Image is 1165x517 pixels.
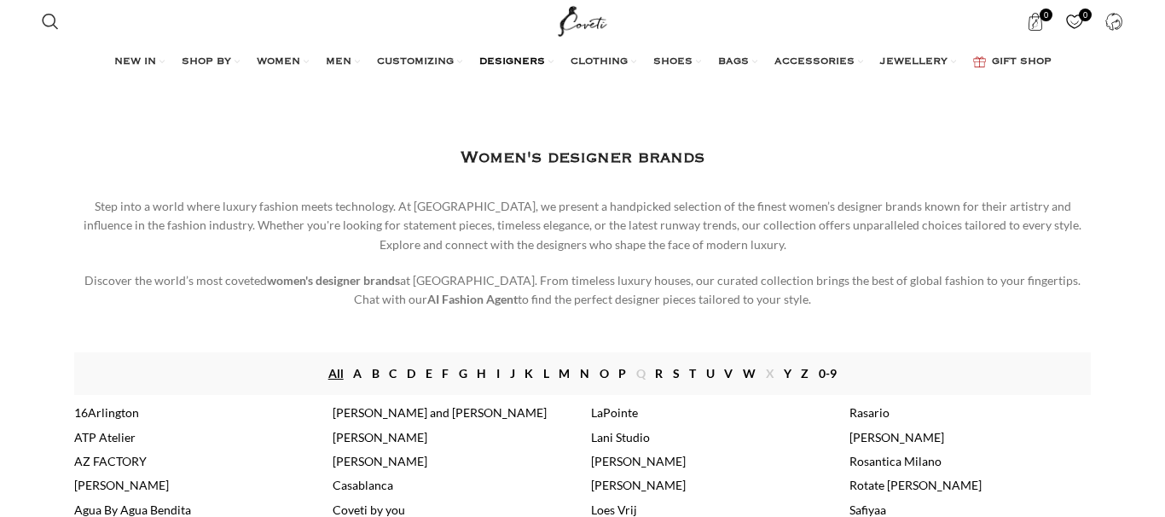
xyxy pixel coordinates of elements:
span: GIFT SHOP [992,55,1052,69]
a: G [459,364,467,383]
p: Step into a world where luxury fashion meets technology. At [GEOGRAPHIC_DATA], we present a handp... [74,197,1091,254]
a: T [689,364,696,383]
a: GIFT SHOP [973,45,1052,79]
span: ACCESSORIES [774,55,855,69]
span: JEWELLERY [880,55,948,69]
a: AZ FACTORY [74,454,147,468]
span: X [766,364,774,383]
span: DESIGNERS [479,55,545,69]
a: D [407,364,415,383]
a: A [353,364,362,383]
a: Lani Studio [591,430,650,444]
a: NEW IN [114,45,165,79]
a: DESIGNERS [479,45,554,79]
a: [PERSON_NAME] [591,454,686,468]
a: E [426,364,432,383]
a: J [510,364,515,383]
span: SHOES [653,55,693,69]
a: [PERSON_NAME] [333,430,427,444]
a: Casablanca [333,478,393,492]
a: S [673,364,680,383]
strong: AI Fashion Agent [427,292,518,306]
span: BAGS [718,55,749,69]
a: Search [33,4,67,38]
p: Discover the world’s most coveted at [GEOGRAPHIC_DATA]. From timeless luxury houses, our curated ... [74,271,1091,310]
a: C [389,364,397,383]
a: [PERSON_NAME] and [PERSON_NAME] [333,405,547,420]
span: MEN [326,55,351,69]
a: Rosantica Milano [849,454,942,468]
h1: Women's designer brands [461,145,704,171]
a: O [600,364,609,383]
span: Q [636,364,646,383]
a: Rotate [PERSON_NAME] [849,478,982,492]
a: N [580,364,589,383]
a: I [496,364,500,383]
a: 16Arlington [74,405,139,420]
a: Safiyaa [849,502,886,517]
a: WOMEN [257,45,309,79]
a: B [372,364,380,383]
a: SHOES [653,45,701,79]
a: [PERSON_NAME] [74,478,169,492]
a: [PERSON_NAME] [849,430,944,444]
a: U [706,364,715,383]
a: ACCESSORIES [774,45,863,79]
span: 0 [1079,9,1092,21]
div: My Wishlist [1058,4,1093,38]
a: P [618,364,626,383]
a: MEN [326,45,360,79]
a: LaPointe [591,405,638,420]
a: ATP Atelier [74,430,136,444]
a: SHOP BY [182,45,240,79]
a: Agua By Agua Bendita [74,502,191,517]
a: JEWELLERY [880,45,956,79]
a: All [328,364,344,383]
a: Loes Vrij [591,502,637,517]
span: SHOP BY [182,55,231,69]
a: Site logo [554,13,611,27]
a: BAGS [718,45,757,79]
a: Rasario [849,405,890,420]
span: WOMEN [257,55,300,69]
a: Coveti by you [333,502,405,517]
a: K [525,364,533,383]
a: M [559,364,570,383]
a: V [724,364,733,383]
a: CUSTOMIZING [377,45,462,79]
a: H [477,364,486,383]
img: GiftBag [973,56,986,67]
a: [PERSON_NAME] [591,478,686,492]
a: 0 [1058,4,1093,38]
span: CLOTHING [571,55,628,69]
span: CUSTOMIZING [377,55,454,69]
div: Main navigation [33,45,1132,79]
a: R [655,364,663,383]
a: [PERSON_NAME] [333,454,427,468]
a: CLOTHING [571,45,636,79]
strong: women's designer brands [267,273,400,288]
a: 0-9 [819,364,837,383]
span: NEW IN [114,55,156,69]
a: Y [784,364,791,383]
span: 0 [1040,9,1052,21]
a: 0 [1018,4,1053,38]
a: F [442,364,449,383]
a: W [743,364,756,383]
a: Z [801,364,809,383]
a: L [543,364,549,383]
